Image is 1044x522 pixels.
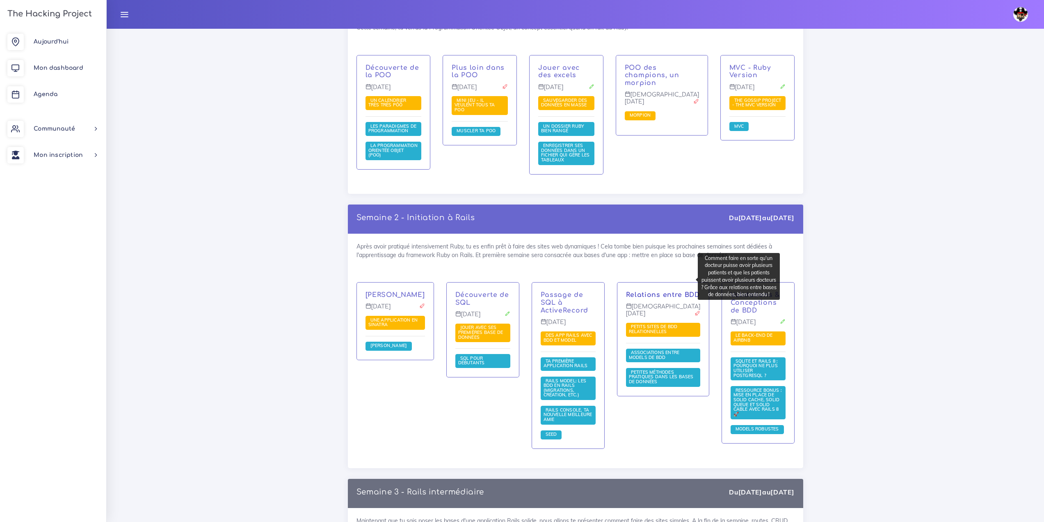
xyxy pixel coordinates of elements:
[455,128,498,134] a: Muscler ta POO
[733,332,773,343] span: Le Back-end de Airbnb
[733,358,778,378] span: SQLite et Rails 8 : Pourquoi ne plus utiliser PostgreSQL ?
[368,123,417,134] a: Les paradigmes de programmation
[366,64,419,79] a: Découverte de la POO
[544,359,590,369] a: Ta première application Rails
[368,143,418,158] a: La Programmation Orientée Objet (POO)
[770,214,794,222] strong: [DATE]
[366,84,422,97] p: [DATE]
[541,319,596,332] p: [DATE]
[541,123,584,134] a: Un dossier Ruby bien rangé
[625,64,679,87] a: POO des champions, un morpion
[729,213,794,223] div: Du au
[732,97,781,108] span: The Gossip Project - The MVC version
[368,98,407,108] a: Un calendrier très très PÔÔ
[738,214,762,222] strong: [DATE]
[544,378,586,398] a: Rails Model: les BDD en Rails (migrations, création, etc.)
[452,84,508,97] p: [DATE]
[698,253,780,300] div: Comment faire en sorte qu'un docteur puisse avoir plusieurs patients et que les patients puissent...
[5,9,92,18] h3: The Hacking Project
[458,356,487,366] a: SQL pour débutants
[348,234,803,468] div: Après avoir pratiqué intensivement Ruby, tu es enfin prêt à faire des sites web dynamiques ! Cela...
[34,65,83,71] span: Mon dashboard
[455,311,510,324] p: [DATE]
[455,291,509,306] a: Découverte de SQL
[629,370,694,385] a: Petites méthodes pratiques dans les bases de données
[732,98,781,108] a: The Gossip Project - The MVC version
[452,64,505,79] a: Plus loin dans la POO
[34,126,75,132] span: Communauté
[366,303,425,316] p: [DATE]
[455,98,495,113] a: Mini jeu - il veulent tous ta POO
[541,143,589,163] a: Enregistrer ses données dans un fichier qui gère les tableaux
[729,488,794,497] div: Du au
[458,324,503,340] span: Jouer avec ses premières base de données
[733,387,782,417] span: Ressource Bonus : Mise en place de Solid Cache, Solid Queue et Solid Cable avec Rails 8 🚀
[34,91,57,97] span: Agenda
[368,317,418,328] a: Une application en Sinatra
[356,488,484,497] p: Semaine 3 - Rails intermédiaire
[626,291,700,299] a: Relations entre BDD
[544,432,559,437] a: Seed
[455,97,495,113] span: Mini jeu - il veulent tous ta POO
[770,488,794,496] strong: [DATE]
[455,128,498,133] span: Muscler ta POO
[732,123,746,129] a: MVC
[368,97,407,108] span: Un calendrier très très PÔÔ
[544,358,590,369] span: Ta première application Rails
[366,291,425,299] a: [PERSON_NAME]
[538,64,580,79] a: Jouer avec des excels
[348,15,803,194] div: Cette semaine, tu verras la Programmation Orientée Objet, un concept essentiel quand on fait du R...
[733,426,781,432] span: Models robustes
[458,325,503,340] a: Jouer avec ses premières base de données
[738,488,762,496] strong: [DATE]
[544,333,592,343] a: Des app Rails avec BDD et Model
[629,350,680,360] span: Associations entre models de BDD
[626,303,700,323] p: [DEMOGRAPHIC_DATA][DATE]
[544,407,592,422] a: Rails Console, ta nouvelle meilleure amie
[731,291,786,314] p: Validations & Conceptions de BDD
[625,91,699,111] p: [DEMOGRAPHIC_DATA][DATE]
[629,324,678,335] a: Petits sites de BDD relationnelles
[538,84,594,97] p: [DATE]
[729,64,771,79] a: MVC - Ruby Version
[368,143,418,158] span: La Programmation Orientée Objet (POO)
[356,214,475,222] a: Semaine 2 - Initiation à Rails
[541,98,589,108] a: Sauvegarder des données en masse
[729,84,786,97] p: [DATE]
[34,39,69,45] span: Aujourd'hui
[629,324,678,334] span: Petits sites de BDD relationnelles
[541,97,589,108] span: Sauvegarder des données en masse
[368,343,409,348] span: [PERSON_NAME]
[629,350,680,361] a: Associations entre models de BDD
[1013,7,1028,22] img: avatar
[368,343,409,349] a: [PERSON_NAME]
[731,319,786,332] p: [DATE]
[541,291,588,314] a: Passage de SQL à ActiveRecord
[541,143,589,163] span: Enregistrer ses données dans un fichier qui gère les tableaux
[628,113,653,118] a: Morpion
[34,152,83,158] span: Mon inscription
